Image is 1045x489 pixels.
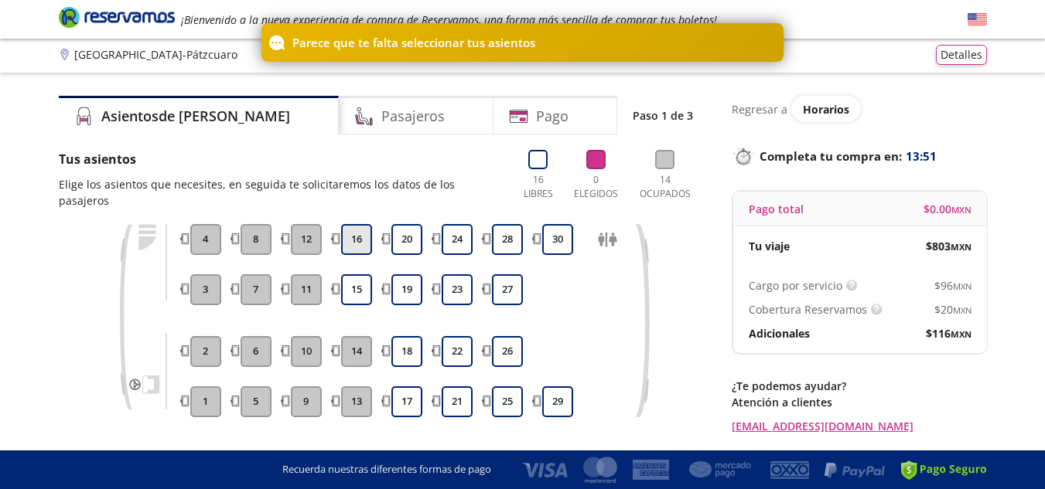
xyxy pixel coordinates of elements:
em: ¡Bienvenido a la nueva experiencia de compra de Reservamos, una forma más sencilla de comprar tus... [181,12,717,27]
p: Tu viaje [749,238,790,254]
button: 22 [442,336,473,367]
a: [EMAIL_ADDRESS][DOMAIN_NAME] [732,418,987,434]
a: Brand Logo [59,5,175,33]
button: 8 [241,224,271,255]
p: Completa tu compra en : [732,145,987,167]
p: Adicionales [749,325,810,341]
button: 12 [291,224,322,255]
p: Tus asientos [59,150,502,168]
small: MXN [953,304,972,316]
p: Parece que te falta seleccionar tus asientos [292,34,535,52]
button: 23 [442,274,473,305]
button: 2 [190,336,221,367]
p: Cargo por servicio [749,277,842,294]
button: 6 [241,336,271,367]
span: $ 96 [934,277,972,294]
button: 13 [341,386,372,417]
p: 0 Elegidos [571,173,622,201]
button: English [968,10,987,29]
p: Atención a clientes [732,394,987,410]
small: MXN [951,328,972,340]
h4: Pasajeros [381,106,445,127]
button: 10 [291,336,322,367]
p: 14 Ocupados [633,173,697,201]
p: Regresar a [732,101,787,117]
button: 19 [391,274,422,305]
button: 17 [391,386,422,417]
button: 18 [391,336,422,367]
i: Brand Logo [59,5,175,29]
button: 21 [442,386,473,417]
button: 14 [341,336,372,367]
button: 16 [341,224,372,255]
button: 5 [241,386,271,417]
span: 13:51 [906,148,937,165]
small: MXN [953,280,972,292]
small: MXN [951,204,972,216]
button: 9 [291,386,322,417]
small: MXN [951,241,972,253]
button: 3 [190,274,221,305]
button: 4 [190,224,221,255]
p: Recuerda nuestras diferentes formas de pago [282,462,491,477]
p: ¿Te podemos ayudar? [732,378,987,394]
p: Elige los asientos que necesites, en seguida te solicitaremos los datos de los pasajeros [59,176,502,209]
button: 7 [241,274,271,305]
button: 11 [291,274,322,305]
span: $ 803 [926,238,972,254]
p: Cobertura Reservamos [749,301,867,318]
button: 15 [341,274,372,305]
span: Horarios [803,102,849,117]
p: Pago total [749,201,804,217]
button: 20 [391,224,422,255]
h4: Asientos de [PERSON_NAME] [101,106,290,127]
span: $ 0.00 [924,201,972,217]
span: $ 116 [926,325,972,341]
div: Regresar a ver horarios [732,96,987,122]
button: 29 [542,386,573,417]
p: Paso 1 de 3 [633,107,693,124]
button: 27 [492,274,523,305]
button: 26 [492,336,523,367]
p: 16 Libres [517,173,559,201]
span: $ 20 [934,301,972,318]
button: 28 [492,224,523,255]
button: 1 [190,386,221,417]
button: 24 [442,224,473,255]
h4: Pago [536,106,569,127]
button: 25 [492,386,523,417]
button: 30 [542,224,573,255]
